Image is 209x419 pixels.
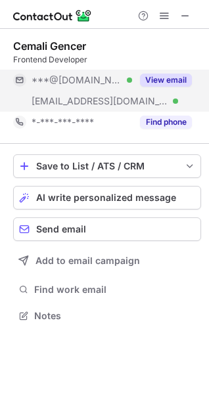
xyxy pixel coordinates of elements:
[140,74,192,87] button: Reveal Button
[36,224,86,234] span: Send email
[35,255,140,266] span: Add to email campaign
[13,307,201,325] button: Notes
[36,161,178,171] div: Save to List / ATS / CRM
[13,186,201,209] button: AI write personalized message
[32,95,168,107] span: [EMAIL_ADDRESS][DOMAIN_NAME]
[13,39,86,53] div: Cemali Gencer
[13,154,201,178] button: save-profile-one-click
[13,8,92,24] img: ContactOut v5.3.10
[13,54,201,66] div: Frontend Developer
[13,280,201,299] button: Find work email
[140,116,192,129] button: Reveal Button
[34,284,196,296] span: Find work email
[32,74,122,86] span: ***@[DOMAIN_NAME]
[13,217,201,241] button: Send email
[13,249,201,273] button: Add to email campaign
[34,310,196,322] span: Notes
[36,192,176,203] span: AI write personalized message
